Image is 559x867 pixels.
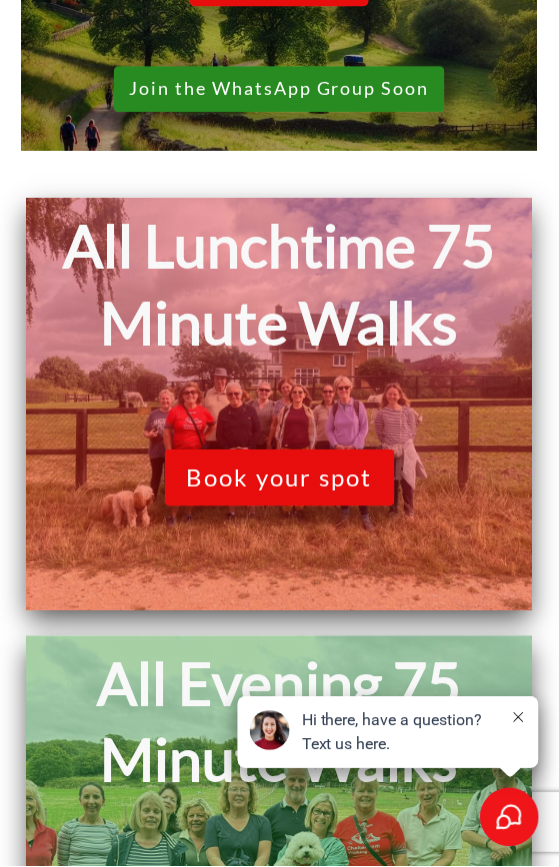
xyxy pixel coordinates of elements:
[165,449,395,506] a: Book your spot
[36,208,523,361] h1: All Lunchtime 75 Minute Walks
[114,66,445,112] a: Join the WhatsApp Group Soon
[36,646,523,799] h1: All Evening 75 Minute Walks
[187,463,373,492] span: Book your spot
[129,78,430,100] span: Join the WhatsApp Group Soon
